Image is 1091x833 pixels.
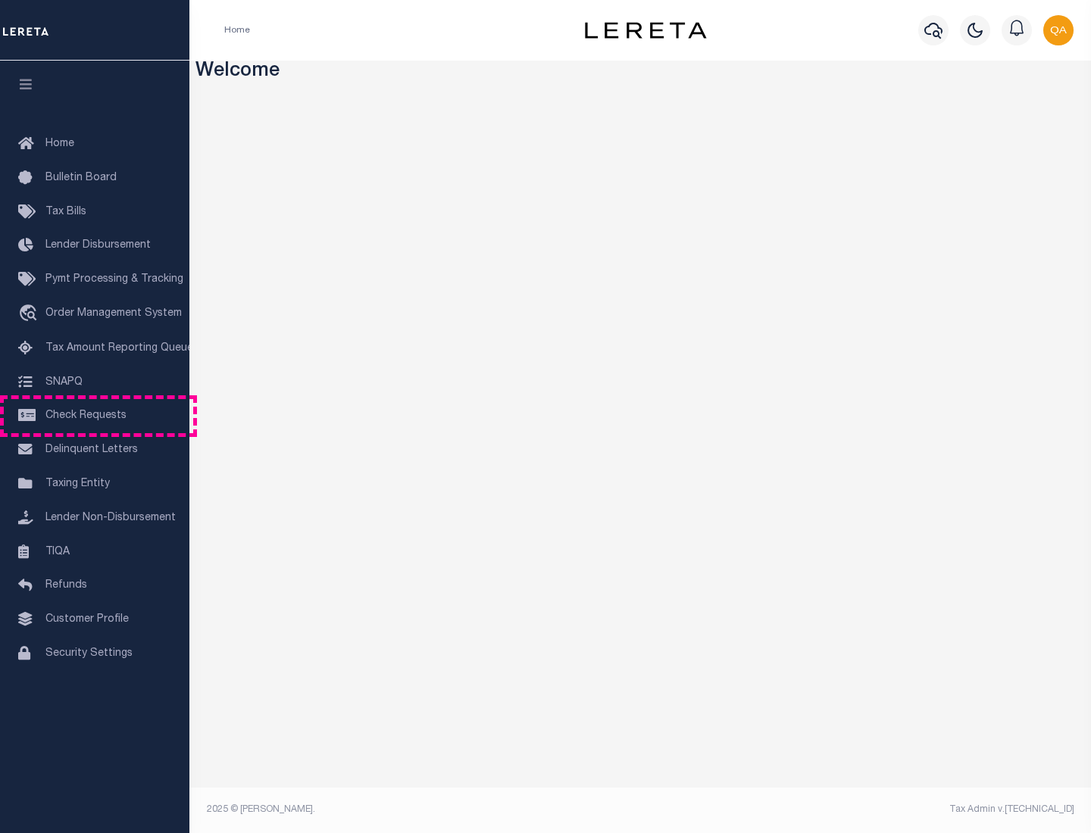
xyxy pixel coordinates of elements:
[45,648,133,659] span: Security Settings
[1043,15,1074,45] img: svg+xml;base64,PHN2ZyB4bWxucz0iaHR0cDovL3d3dy53My5vcmcvMjAwMC9zdmciIHBvaW50ZXItZXZlbnRzPSJub25lIi...
[45,445,138,455] span: Delinquent Letters
[45,614,129,625] span: Customer Profile
[45,580,87,591] span: Refunds
[45,343,193,354] span: Tax Amount Reporting Queue
[45,207,86,217] span: Tax Bills
[45,274,183,285] span: Pymt Processing & Tracking
[45,240,151,251] span: Lender Disbursement
[45,376,83,387] span: SNAPQ
[224,23,250,37] li: Home
[45,173,117,183] span: Bulletin Board
[585,22,706,39] img: logo-dark.svg
[652,803,1074,816] div: Tax Admin v.[TECHNICAL_ID]
[18,304,42,324] i: travel_explore
[45,308,182,319] span: Order Management System
[45,139,74,149] span: Home
[45,479,110,489] span: Taxing Entity
[195,61,1086,84] h3: Welcome
[45,513,176,523] span: Lender Non-Disbursement
[195,803,641,816] div: 2025 © [PERSON_NAME].
[45,546,70,557] span: TIQA
[45,410,127,421] span: Check Requests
